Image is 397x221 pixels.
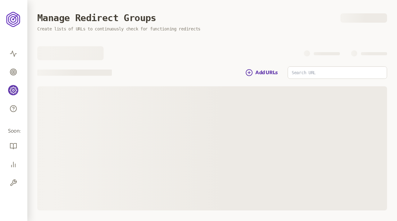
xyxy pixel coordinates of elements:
[288,67,387,79] input: Search URL
[8,128,19,135] span: Soon:
[37,26,387,31] p: Create lists of URLs to continuously check for functioning redirects
[255,69,278,76] span: Add URLs
[37,12,156,23] h1: Manage Redirect Groups
[245,69,278,76] a: Add URLs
